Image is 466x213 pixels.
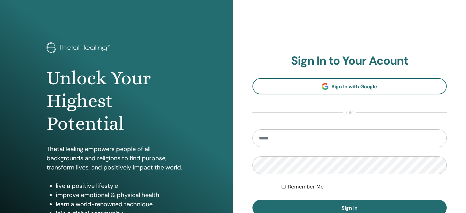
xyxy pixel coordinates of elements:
[343,109,356,116] span: or
[342,205,358,211] span: Sign In
[332,83,377,90] span: Sign In with Google
[56,200,187,209] li: learn a world-renowned technique
[282,183,447,191] div: Keep me authenticated indefinitely or until I manually logout
[252,54,447,68] h2: Sign In to Your Acount
[288,183,324,191] label: Remember Me
[47,67,187,135] h1: Unlock Your Highest Potential
[56,181,187,190] li: live a positive lifestyle
[252,78,447,94] a: Sign In with Google
[47,144,187,172] p: ThetaHealing empowers people of all backgrounds and religions to find purpose, transform lives, a...
[56,190,187,200] li: improve emotional & physical health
